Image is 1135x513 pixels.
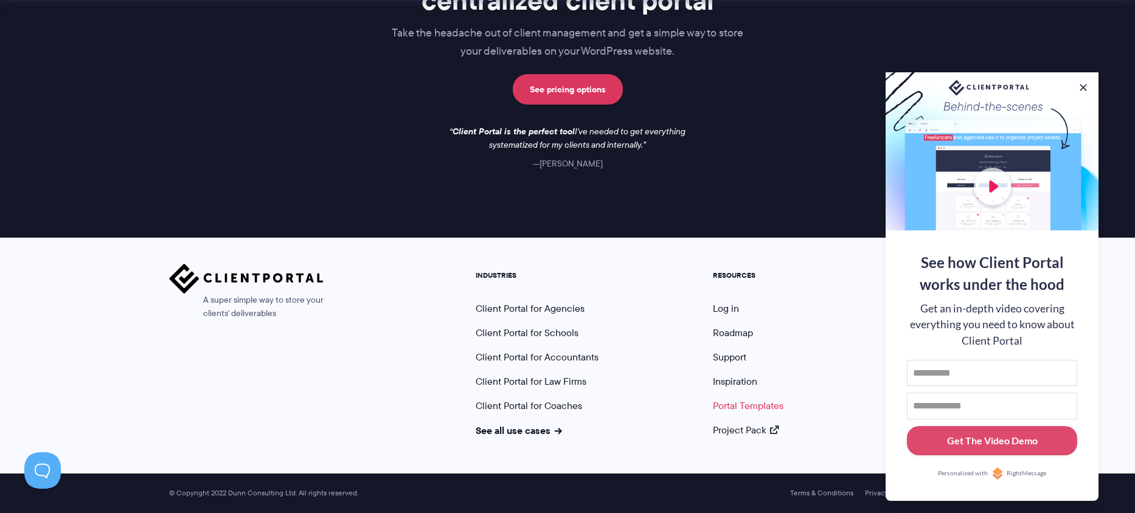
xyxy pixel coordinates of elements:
a: Roadmap [713,326,753,340]
img: Personalized with RightMessage [991,467,1004,480]
a: Client Portal for Accountants [476,350,599,364]
a: See all use cases [476,423,562,438]
button: Get The Video Demo [907,426,1077,456]
strong: Client Portal is the perfect tool [453,125,575,138]
a: Privacy Policy [865,489,909,497]
a: Client Portal for Coaches [476,399,582,413]
div: Get an in-depth video covering everything you need to know about Client Portal [907,301,1077,349]
span: RightMessage [1007,469,1046,478]
iframe: Toggle Customer Support [24,452,61,489]
cite: [PERSON_NAME] [533,157,603,170]
a: Client Portal for Agencies [476,301,585,315]
a: Support [713,350,746,364]
a: Portal Templates [713,399,783,413]
a: Terms & Conditions [790,489,853,497]
a: Personalized withRightMessage [907,467,1077,480]
h5: INDUSTRIES [476,271,599,280]
p: I've needed to get everything systematized for my clients and internally. [440,125,695,152]
span: A super simple way to store your clients' deliverables [169,294,324,320]
a: Client Portal for Schools [476,326,578,340]
a: Project Pack [713,423,779,437]
a: Log in [713,301,739,315]
div: See how Client Portal works under the hood [907,252,1077,295]
span: © Copyright 2022 Dunn Consulting Ltd. All rights reserved. [163,489,364,498]
p: Take the headache out of client management and get a simple way to store your deliverables on you... [325,24,810,61]
h5: RESOURCES [713,271,783,280]
span: Personalized with [938,469,988,478]
a: See pricing options [513,74,623,105]
a: Client Portal for Law Firms [476,374,586,388]
div: Get The Video Demo [947,433,1038,448]
a: Inspiration [713,374,757,388]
